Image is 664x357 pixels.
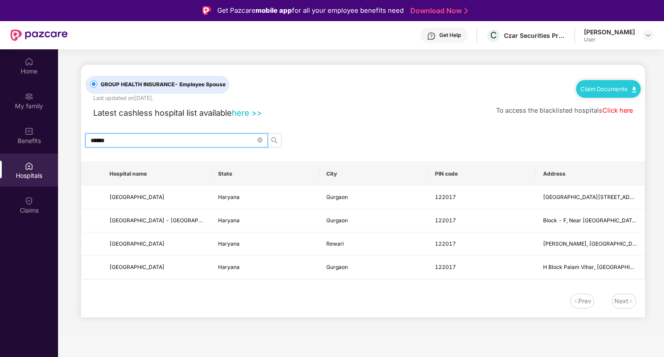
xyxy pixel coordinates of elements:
span: Gurgaon [326,194,348,200]
a: Download Now [410,6,465,15]
div: Get Pazcare for all your employee benefits need [217,5,404,16]
img: svg+xml;base64,PHN2ZyB4bWxucz0iaHR0cDovL3d3dy53My5vcmcvMjAwMC9zdmciIHdpZHRoPSIxNiIgaGVpZ2h0PSIxNi... [573,298,578,304]
td: Rewari [319,232,428,256]
img: svg+xml;base64,PHN2ZyBpZD0iSG9zcGl0YWxzIiB4bWxucz0iaHR0cDovL3d3dy53My5vcmcvMjAwMC9zdmciIHdpZHRoPS... [25,162,33,170]
span: Rewari [326,240,344,247]
button: search [267,133,281,147]
span: Block - F, Near [GEOGRAPHIC_DATA], Sector-3 [543,217,664,224]
span: 122017 [435,194,456,200]
th: PIN code [428,162,536,186]
td: Haryana [211,186,320,209]
a: Claim Documents [580,85,636,92]
span: [GEOGRAPHIC_DATA] [109,240,164,247]
th: Address [536,162,645,186]
td: METRO HOSPITAL & HEART INSTITUTE [102,232,211,256]
div: Next [614,296,628,306]
span: Latest cashless hospital list available [93,108,232,118]
td: Gurgaon [319,209,428,232]
div: Czar Securities Private Limited [504,31,565,40]
img: svg+xml;base64,PHN2ZyB3aWR0aD0iMjAiIGhlaWdodD0iMjAiIHZpZXdCb3g9IjAgMCAyMCAyMCIgZmlsbD0ibm9uZSIgeG... [25,92,33,101]
span: Address [543,170,638,177]
span: [GEOGRAPHIC_DATA] [109,194,164,200]
td: MANIPAL HOSPITAL - PALAM VIHAR [102,209,211,232]
img: New Pazcare Logo [11,29,68,41]
a: here >> [232,108,262,118]
span: close-circle [257,137,263,143]
img: svg+xml;base64,PHN2ZyBpZD0iSGVscC0zMngzMiIgeG1sbnM9Imh0dHA6Ly93d3cudzMub3JnLzIwMDAvc3ZnIiB3aWR0aD... [427,32,436,40]
td: Gurgaon [319,256,428,279]
span: GROUP HEALTH INSURANCE [97,81,229,89]
td: Q Block South City 2 Sec 47, Sohna Road [536,186,645,209]
img: Stroke [464,6,468,15]
span: 122017 [435,264,456,270]
td: Gurgaon [319,186,428,209]
span: - Employee Spouse [175,81,226,88]
img: svg+xml;base64,PHN2ZyBpZD0iSG9tZSIgeG1sbnM9Imh0dHA6Ly93d3cudzMub3JnLzIwMDAvc3ZnIiB3aWR0aD0iMjAiIG... [25,57,33,66]
span: [GEOGRAPHIC_DATA][STREET_ADDRESS] [543,194,649,200]
span: [GEOGRAPHIC_DATA] [109,264,164,270]
td: Haryana [211,209,320,232]
img: svg+xml;base64,PHN2ZyBpZD0iQmVuZWZpdHMiIHhtbG5zPSJodHRwOi8vd3d3LnczLm9yZy8yMDAwL3N2ZyIgd2lkdGg9Ij... [25,127,33,136]
div: [PERSON_NAME] [584,28,635,36]
span: Haryana [218,217,240,224]
img: svg+xml;base64,PHN2ZyB4bWxucz0iaHR0cDovL3d3dy53My5vcmcvMjAwMC9zdmciIHdpZHRoPSIxNiIgaGVpZ2h0PSIxNi... [628,298,634,304]
span: Haryana [218,264,240,270]
div: User [584,36,635,43]
span: Haryana [218,240,240,247]
td: H Block Palam Vihar, Chauma Village [536,256,645,279]
td: Haryana [211,232,320,256]
td: Haryana [211,256,320,279]
span: To access the blacklisted hospitals [496,107,602,114]
span: Haryana [218,194,240,200]
span: close-circle [257,136,263,145]
td: Dharuhera Chowk, Circular Road [536,232,645,256]
td: METRO HOSPITAL AND HEART INSTITUTE [102,256,211,279]
span: Gurgaon [326,264,348,270]
td: PARK HOSPITAL [102,186,211,209]
span: Hospital name [109,170,204,177]
span: Gurgaon [326,217,348,224]
span: search [268,137,281,144]
span: 122017 [435,240,456,247]
span: 122017 [435,217,456,224]
span: [PERSON_NAME], [GEOGRAPHIC_DATA] [543,240,644,247]
th: State [211,162,320,186]
a: Click here [602,107,633,114]
img: svg+xml;base64,PHN2ZyBpZD0iQ2xhaW0iIHhtbG5zPSJodHRwOi8vd3d3LnczLm9yZy8yMDAwL3N2ZyIgd2lkdGg9IjIwIi... [25,196,33,205]
span: H Block Palam Vihar, [GEOGRAPHIC_DATA] [543,264,652,270]
th: City [319,162,428,186]
td: Block - F, Near Gol Chakkar, Sector-3 [536,209,645,232]
div: Last updated on [DATE] . [93,94,153,102]
span: C [490,30,497,40]
span: [GEOGRAPHIC_DATA] - [GEOGRAPHIC_DATA] [109,217,226,224]
img: svg+xml;base64,PHN2ZyB4bWxucz0iaHR0cDovL3d3dy53My5vcmcvMjAwMC9zdmciIHdpZHRoPSIxMC40IiBoZWlnaHQ9Ij... [632,87,636,92]
th: Hospital name [102,162,211,186]
div: Get Help [439,32,461,39]
strong: mobile app [255,6,292,15]
div: Prev [578,296,591,306]
img: Logo [202,6,211,15]
img: svg+xml;base64,PHN2ZyBpZD0iRHJvcGRvd24tMzJ4MzIiIHhtbG5zPSJodHRwOi8vd3d3LnczLm9yZy8yMDAwL3N2ZyIgd2... [645,32,652,39]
